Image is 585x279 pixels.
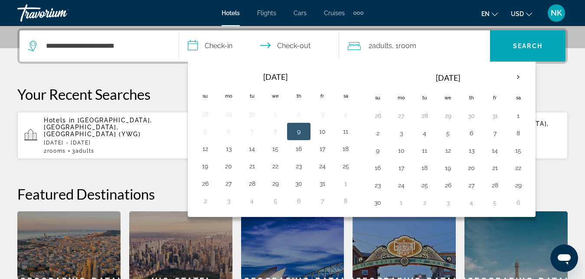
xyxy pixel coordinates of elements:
[394,110,408,122] button: Day 27
[441,127,455,139] button: Day 5
[464,179,478,191] button: Day 27
[481,7,498,20] button: Change language
[371,179,385,191] button: Day 23
[292,195,306,207] button: Day 6
[222,160,235,172] button: Day 20
[17,185,568,203] h2: Featured Destinations
[389,67,507,88] th: [DATE]
[268,125,282,138] button: Day 8
[44,140,188,146] p: [DATE] - [DATE]
[222,177,235,190] button: Day 27
[339,125,353,138] button: Day 11
[222,108,235,120] button: Day 29
[75,148,95,154] span: Adults
[511,127,525,139] button: Day 8
[441,110,455,122] button: Day 29
[441,144,455,157] button: Day 12
[371,127,385,139] button: Day 2
[198,177,212,190] button: Day 26
[315,125,329,138] button: Day 10
[193,67,357,210] table: Left calendar grid
[550,244,578,272] iframe: Button to launch messaging window
[464,162,478,174] button: Day 20
[488,179,502,191] button: Day 28
[490,30,565,62] button: Search
[198,143,212,155] button: Day 12
[418,162,431,174] button: Day 18
[292,177,306,190] button: Day 30
[44,117,152,138] span: [GEOGRAPHIC_DATA], [GEOGRAPHIC_DATA], [GEOGRAPHIC_DATA] (YWG)
[294,10,307,16] a: Cars
[511,110,525,122] button: Day 1
[441,162,455,174] button: Day 19
[198,160,212,172] button: Day 19
[464,197,478,209] button: Day 4
[511,7,532,20] button: Change currency
[464,110,478,122] button: Day 30
[394,179,408,191] button: Day 24
[339,177,353,190] button: Day 1
[394,162,408,174] button: Day 17
[198,125,212,138] button: Day 5
[511,162,525,174] button: Day 22
[511,197,525,209] button: Day 6
[315,143,329,155] button: Day 17
[268,177,282,190] button: Day 29
[17,85,568,103] p: Your Recent Searches
[217,67,334,86] th: [DATE]
[47,148,66,154] span: rooms
[488,144,502,157] button: Day 14
[72,148,95,154] span: 3
[339,195,353,207] button: Day 8
[222,143,235,155] button: Day 13
[245,143,259,155] button: Day 14
[198,108,212,120] button: Day 28
[315,160,329,172] button: Day 24
[371,162,385,174] button: Day 16
[371,144,385,157] button: Day 9
[179,30,339,62] button: Select check in and out date
[315,177,329,190] button: Day 31
[292,160,306,172] button: Day 23
[268,143,282,155] button: Day 15
[268,160,282,172] button: Day 22
[511,144,525,157] button: Day 15
[222,10,240,16] span: Hotels
[339,143,353,155] button: Day 18
[392,40,416,52] span: , 1
[488,127,502,139] button: Day 7
[245,177,259,190] button: Day 28
[44,117,75,124] span: Hotels in
[222,195,235,207] button: Day 3
[268,195,282,207] button: Day 5
[441,179,455,191] button: Day 26
[488,110,502,122] button: Day 31
[507,67,530,87] button: Next month
[339,108,353,120] button: Day 4
[245,108,259,120] button: Day 30
[394,197,408,209] button: Day 1
[268,108,282,120] button: Day 1
[44,148,66,154] span: 2
[545,4,568,22] button: User Menu
[418,179,431,191] button: Day 25
[394,127,408,139] button: Day 3
[292,143,306,155] button: Day 16
[441,197,455,209] button: Day 3
[292,108,306,120] button: Day 2
[292,125,306,138] button: Day 9
[513,43,543,49] span: Search
[551,9,562,17] span: NK
[324,10,345,16] a: Cruises
[245,160,259,172] button: Day 21
[464,144,478,157] button: Day 13
[315,108,329,120] button: Day 3
[257,10,276,16] span: Flights
[245,125,259,138] button: Day 7
[45,39,166,53] input: Search hotel destination
[399,42,416,50] span: Room
[464,127,478,139] button: Day 6
[369,40,392,52] span: 2
[17,2,104,24] a: Travorium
